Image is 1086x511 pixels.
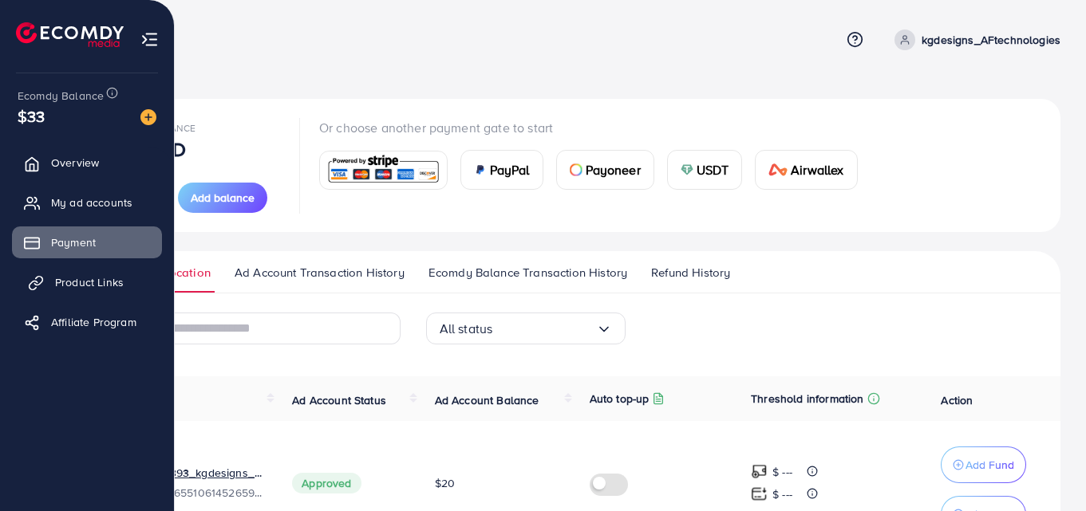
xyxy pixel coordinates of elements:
[16,22,124,47] img: logo
[178,183,267,213] button: Add balance
[12,187,162,218] a: My ad accounts
[440,316,493,341] span: All status
[435,392,539,408] span: Ad Account Balance
[235,264,405,281] span: Ad Account Transaction History
[590,389,650,408] p: Auto top-up
[941,392,973,408] span: Action
[51,314,136,330] span: Affiliate Program
[319,151,448,190] a: card
[18,104,45,128] span: $33
[292,392,386,408] span: Ad Account Status
[145,485,267,501] span: ID: 7465510614526590992
[191,190,255,206] span: Add balance
[140,30,159,49] img: menu
[772,462,792,482] p: $ ---
[681,163,693,176] img: card
[586,160,641,179] span: Payoneer
[697,160,729,179] span: USDT
[490,160,530,179] span: PayPal
[12,306,162,338] a: Affiliate Program
[791,160,843,179] span: Airwallex
[435,475,455,491] span: $20
[651,264,730,281] span: Refund History
[751,389,863,408] p: Threshold information
[556,150,654,190] a: cardPayoneer
[751,463,768,480] img: top-up amount
[460,150,543,190] a: cardPayPal
[888,29,1060,50] a: kgdesigns_AFtechnologies
[667,150,743,190] a: cardUSDT
[941,446,1026,483] button: Add Fund
[292,473,361,493] span: Approved
[145,465,267,481] a: 1024393_kgdesigns_AFtechnologies_1738199650310
[140,109,156,125] img: image
[426,312,626,344] div: Search for option
[145,465,267,501] div: <span class='underline'>1024393_kgdesigns_AFtechnologies_1738199650310</span></br>746551061452659...
[966,455,1014,474] p: Add Fund
[428,264,627,281] span: Ecomdy Balance Transaction History
[12,266,162,298] a: Product Links
[570,163,582,176] img: card
[55,274,124,290] span: Product Links
[12,226,162,258] a: Payment
[12,147,162,179] a: Overview
[319,118,871,137] p: Or choose another payment gate to start
[474,163,487,176] img: card
[492,316,595,341] input: Search for option
[51,195,132,210] span: My ad accounts
[922,30,1060,49] p: kgdesigns_AFtechnologies
[51,234,96,250] span: Payment
[18,88,104,104] span: Ecomdy Balance
[751,485,768,502] img: top-up amount
[325,153,442,187] img: card
[51,155,99,171] span: Overview
[772,485,792,504] p: $ ---
[755,150,857,190] a: cardAirwallex
[768,163,788,176] img: card
[1018,439,1074,499] iframe: Chat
